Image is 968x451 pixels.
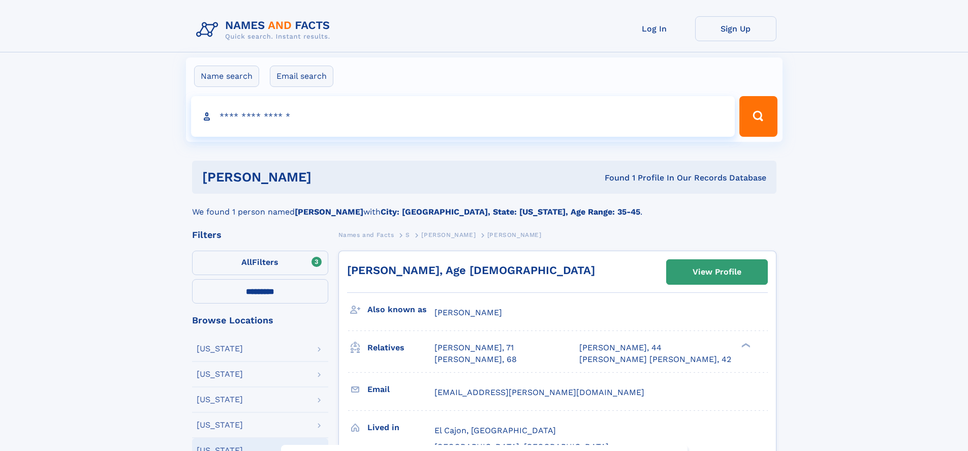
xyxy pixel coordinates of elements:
div: ❯ [739,342,751,349]
input: search input [191,96,735,137]
h3: Lived in [367,419,434,436]
span: El Cajon, [GEOGRAPHIC_DATA] [434,426,556,435]
span: [PERSON_NAME] [421,231,476,238]
div: Found 1 Profile In Our Records Database [458,172,766,184]
a: [PERSON_NAME], Age [DEMOGRAPHIC_DATA] [347,264,595,277]
h3: Relatives [367,339,434,356]
div: Browse Locations [192,316,328,325]
img: Logo Names and Facts [192,16,338,44]
a: [PERSON_NAME], 68 [434,354,517,365]
div: View Profile [693,260,741,284]
div: [US_STATE] [197,396,243,404]
a: Sign Up [695,16,776,41]
h3: Email [367,381,434,398]
label: Email search [270,66,333,87]
b: [PERSON_NAME] [295,207,363,217]
div: Filters [192,230,328,239]
a: [PERSON_NAME] [421,228,476,241]
a: [PERSON_NAME] [PERSON_NAME], 42 [579,354,731,365]
span: [PERSON_NAME] [487,231,542,238]
span: [EMAIL_ADDRESS][PERSON_NAME][DOMAIN_NAME] [434,387,644,397]
a: Log In [614,16,695,41]
a: Names and Facts [338,228,394,241]
a: [PERSON_NAME], 44 [579,342,662,353]
b: City: [GEOGRAPHIC_DATA], State: [US_STATE], Age Range: 35-45 [381,207,640,217]
span: [PERSON_NAME] [434,308,502,317]
div: [US_STATE] [197,345,243,353]
label: Filters [192,251,328,275]
span: All [241,257,252,267]
div: [US_STATE] [197,421,243,429]
h3: Also known as [367,301,434,318]
a: [PERSON_NAME], 71 [434,342,514,353]
div: We found 1 person named with . [192,194,776,218]
h1: [PERSON_NAME] [202,171,458,184]
label: Name search [194,66,259,87]
a: View Profile [667,260,767,284]
button: Search Button [739,96,777,137]
a: S [405,228,410,241]
span: S [405,231,410,238]
div: [US_STATE] [197,370,243,378]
